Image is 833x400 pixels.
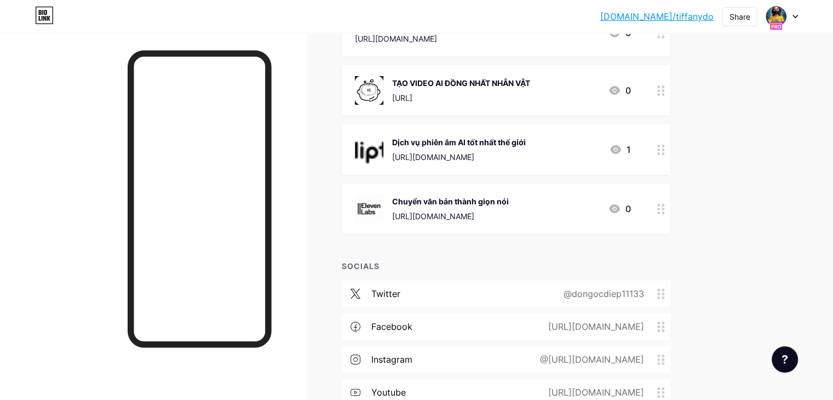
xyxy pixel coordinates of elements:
[392,92,530,104] div: [URL]
[600,10,714,23] a: [DOMAIN_NAME]/tiffanydo
[371,320,412,333] div: facebook
[608,202,631,215] div: 0
[371,353,412,366] div: instagram
[531,386,657,399] div: [URL][DOMAIN_NAME]
[371,386,406,399] div: youtube
[546,287,657,300] div: @dongocdiep11133
[355,33,457,44] div: [URL][DOMAIN_NAME]
[342,260,670,272] div: SOCIALS
[522,353,657,366] div: @[URL][DOMAIN_NAME]
[609,143,631,156] div: 1
[729,11,750,22] div: Share
[766,6,786,27] img: diep do
[392,196,509,207] div: Chuyển văn bản thành giọn nói
[371,287,400,300] div: twitter
[392,210,509,222] div: [URL][DOMAIN_NAME]
[355,76,383,105] img: TẠO VIDEO AI ĐỒNG NHẤT NHÂN VẬT
[392,151,526,163] div: [URL][DOMAIN_NAME]
[392,77,530,89] div: TẠO VIDEO AI ĐỒNG NHẤT NHÂN VẬT
[531,320,657,333] div: [URL][DOMAIN_NAME]
[608,84,631,97] div: 0
[355,135,383,164] img: Dịch vụ phiên âm AI tốt nhất thế giới
[392,136,526,148] div: Dịch vụ phiên âm AI tốt nhất thế giới
[355,195,383,223] img: Chuyển văn bản thành giọn nói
